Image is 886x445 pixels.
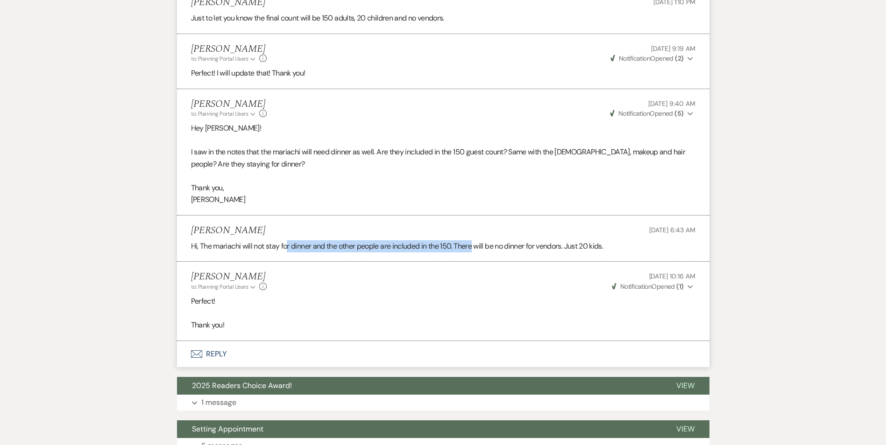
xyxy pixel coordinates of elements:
[619,54,650,63] span: Notification
[648,99,695,108] span: [DATE] 9:40 AM
[191,240,695,252] p: Hi, The mariachi will not stay for dinner and the other people are included in the 150. There wil...
[649,226,695,234] span: [DATE] 6:43 AM
[610,54,684,63] span: Opened
[610,109,684,118] span: Opened
[676,424,695,434] span: View
[620,282,652,291] span: Notification
[609,109,695,118] button: NotificationOpened (5)
[191,43,267,55] h5: [PERSON_NAME]
[191,122,695,134] p: Hey [PERSON_NAME]!
[651,44,695,53] span: [DATE] 9:19 AM
[676,282,683,291] strong: ( 1 )
[191,55,257,63] button: to: Planning Portal Users
[674,109,683,118] strong: ( 5 )
[661,420,709,438] button: View
[191,55,248,63] span: to: Planning Portal Users
[192,424,263,434] span: Setting Appointment
[177,420,661,438] button: Setting Appointment
[191,295,695,307] p: Perfect!
[610,282,695,292] button: NotificationOpened (1)
[201,396,236,409] p: 1 message
[191,194,695,206] p: [PERSON_NAME]
[177,341,709,367] button: Reply
[649,272,695,280] span: [DATE] 10:16 AM
[612,282,684,291] span: Opened
[192,381,292,390] span: 2025 Readers Choice Award!
[191,98,267,110] h5: [PERSON_NAME]
[676,381,695,390] span: View
[191,283,257,291] button: to: Planning Portal Users
[191,225,265,236] h5: [PERSON_NAME]
[177,377,661,395] button: 2025 Readers Choice Award!
[191,110,248,118] span: to: Planning Portal Users
[618,109,650,118] span: Notification
[177,395,709,410] button: 1 message
[191,110,257,118] button: to: Planning Portal Users
[191,67,695,79] p: Perfect! I will update that! Thank you!
[675,54,683,63] strong: ( 2 )
[609,54,695,63] button: NotificationOpened (2)
[191,12,695,24] p: Just to let you know the final count will be 150 adults, 20 children and no vendors.
[661,377,709,395] button: View
[191,283,248,291] span: to: Planning Portal Users
[191,182,695,194] p: Thank you,
[191,319,695,331] p: Thank you!
[191,146,695,170] p: I saw in the notes that the mariachi will need dinner as well. Are they included in the 150 guest...
[191,271,267,283] h5: [PERSON_NAME]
